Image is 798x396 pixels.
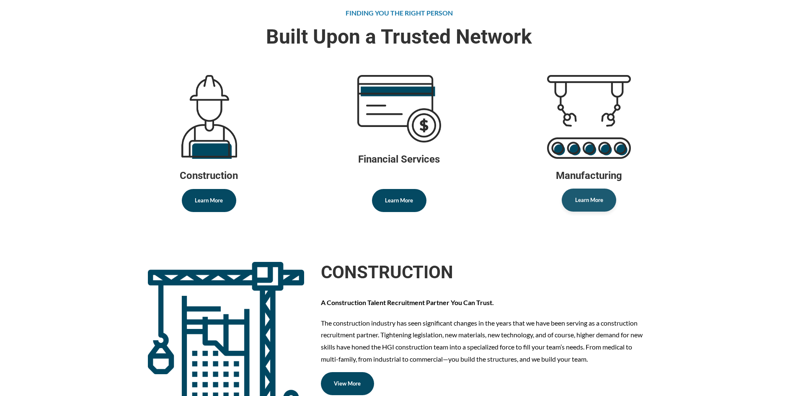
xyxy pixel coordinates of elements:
[562,189,616,212] a: Learn More
[351,153,447,166] span: Financial Services
[321,372,374,395] a: View More
[321,262,651,283] span: CONSTRUCTION
[372,189,426,212] a: Learn More
[148,25,651,48] span: Built Upon a Trusted Network
[161,169,257,182] span: Construction
[321,317,651,365] p: The construction industry has seen significant changes in the years that we have been serving as ...
[346,9,453,17] span: FINDING YOU THE RIGHT PERSON
[321,298,494,306] strong: A Construction Talent Recruitment Partner You Can Trust.
[182,189,236,212] a: Learn More
[385,198,413,203] span: Learn More
[334,381,361,386] span: View More
[575,197,603,203] span: Learn More
[528,169,651,182] span: Manufacturing
[195,198,223,203] span: Learn More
